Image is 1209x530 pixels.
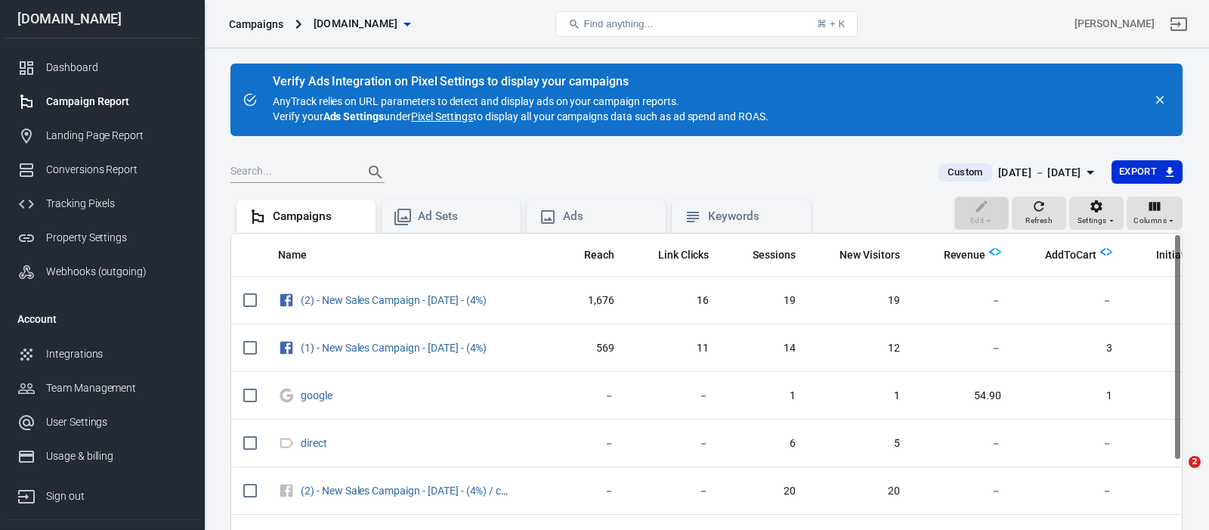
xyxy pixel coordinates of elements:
button: Find anything...⌘ + K [555,11,858,37]
span: 12 [820,341,900,356]
span: 1 [1025,389,1112,404]
div: Webhooks (outgoing) [46,264,187,280]
a: Dashboard [5,51,199,85]
span: Total revenue calculated by AnyTrack. [944,246,986,264]
span: － [564,436,614,451]
button: Refresh [1012,197,1066,230]
a: Conversions Report [5,153,199,187]
span: The number of clicks on links within the ad that led to advertiser-specified destinations [639,246,710,264]
span: 1,676 [564,293,614,308]
div: Campaign Report [46,94,187,110]
li: Account [5,301,199,337]
span: The number of clicks on links within the ad that led to advertiser-specified destinations [658,246,710,264]
div: Account id: vJBaXv7L [1074,16,1155,32]
div: AnyTrack relies on URL parameters to detect and display ads on your campaign reports. Verify your... [273,76,768,124]
a: Webhooks (outgoing) [5,255,199,289]
span: － [639,389,710,404]
span: (2) - New Sales Campaign - 25.08.2025 - (4%) / cpc / facebook [301,485,515,496]
a: (1) - New Sales Campaign - [DATE] - (4%) [301,342,487,354]
div: [DOMAIN_NAME] [5,12,199,26]
span: (1) - New Sales Campaign - 24.08.2025 - (4%) [301,342,489,353]
a: (2) - New Sales Campaign - [DATE] - (4%) [301,294,487,306]
span: － [924,484,1002,499]
span: 19 [733,293,796,308]
span: － [564,484,614,499]
span: Refresh [1025,214,1053,228]
span: 5 [820,436,900,451]
span: Reach [584,248,614,263]
strong: Ads Settings [323,110,385,122]
button: [DOMAIN_NAME] [308,10,416,38]
div: Campaigns [229,17,283,32]
span: － [1025,484,1112,499]
span: － [639,484,710,499]
div: Keywords [708,209,799,225]
div: Property Settings [46,230,187,246]
a: Pixel Settings [411,109,473,124]
span: direct [301,438,329,448]
a: Sign out [1161,6,1197,42]
svg: Facebook Ads [278,339,295,357]
span: Name [278,248,307,263]
button: Columns [1127,197,1183,230]
span: 1 [733,389,796,404]
a: google [301,389,332,401]
div: Sign out [46,488,187,504]
span: Sessions [733,248,796,263]
span: － [924,293,1002,308]
a: (2) - New Sales Campaign - [DATE] - (4%) / cpc / facebook [301,485,565,497]
span: emilygracememorial.com [314,14,398,33]
span: － [924,436,1002,451]
span: Link Clicks [658,248,710,263]
span: 6 [733,436,796,451]
span: New Visitors [820,248,900,263]
div: Campaigns [273,209,363,225]
svg: Facebook Ads [278,291,295,309]
button: Settings [1069,197,1124,230]
a: User Settings [5,405,199,439]
a: direct [301,437,327,449]
span: 16 [639,293,710,308]
div: Tracking Pixels [46,196,187,212]
span: － [924,341,1002,356]
span: － [564,389,614,404]
span: 14 [733,341,796,356]
iframe: Intercom live chat [1158,456,1194,492]
a: Usage & billing [5,439,199,473]
svg: Google [278,386,295,404]
a: Tracking Pixels [5,187,199,221]
span: 20 [733,484,796,499]
span: Revenue [944,248,986,263]
div: Ad Sets [418,209,509,225]
a: Integrations [5,337,199,371]
span: 1 [820,389,900,404]
span: AddToCart [1045,248,1096,263]
span: AddToCart [1025,248,1096,263]
span: － [1025,436,1112,451]
svg: Direct [278,434,295,452]
button: close [1149,89,1170,110]
div: ⌘ + K [817,18,845,29]
div: Team Management [46,380,187,396]
a: Campaign Report [5,85,199,119]
span: (2) - New Sales Campaign - 24.08.2025 - (4%) [301,295,489,305]
span: New Visitors [839,248,900,263]
span: Settings [1078,214,1107,228]
div: User Settings [46,414,187,430]
span: 569 [564,341,614,356]
a: Landing Page Report [5,119,199,153]
span: The number of people who saw your ads at least once. Reach is different from impressions, which m... [564,246,614,264]
span: Total revenue calculated by AnyTrack. [924,246,986,264]
span: 54.90 [924,389,1002,404]
div: [DATE] － [DATE] [998,163,1081,182]
input: Search... [230,163,351,182]
span: Sessions [753,248,796,263]
img: Logo [989,246,1001,258]
span: google [301,390,335,401]
span: Columns [1133,214,1167,228]
span: Find anything... [583,18,652,29]
div: Integrations [46,346,187,362]
span: 19 [820,293,900,308]
span: 3 [1025,341,1112,356]
svg: Unknown Facebook [278,482,295,500]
